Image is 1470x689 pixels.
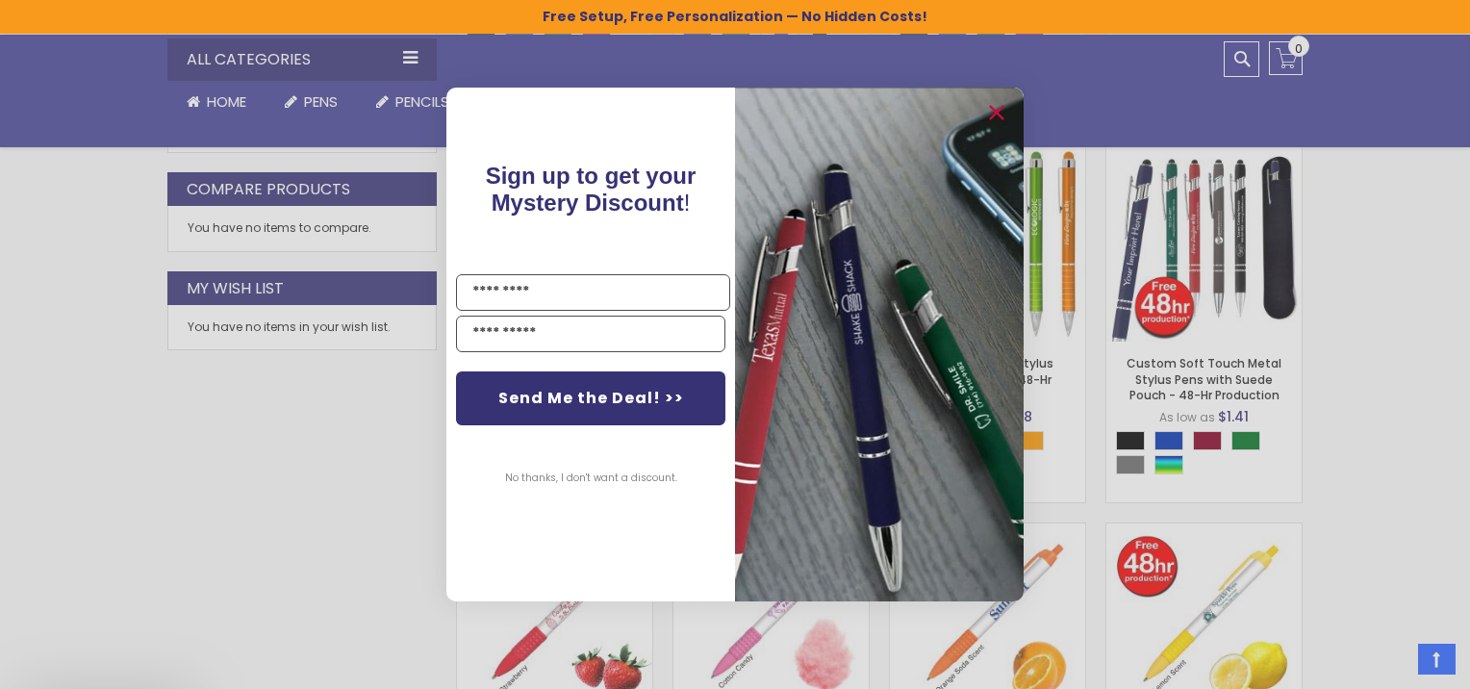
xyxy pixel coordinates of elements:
[735,88,1024,600] img: pop-up-image
[486,163,697,216] span: !
[495,454,687,502] button: No thanks, I don't want a discount.
[981,97,1012,128] button: Close dialog
[456,371,725,425] button: Send Me the Deal! >>
[486,163,697,216] span: Sign up to get your Mystery Discount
